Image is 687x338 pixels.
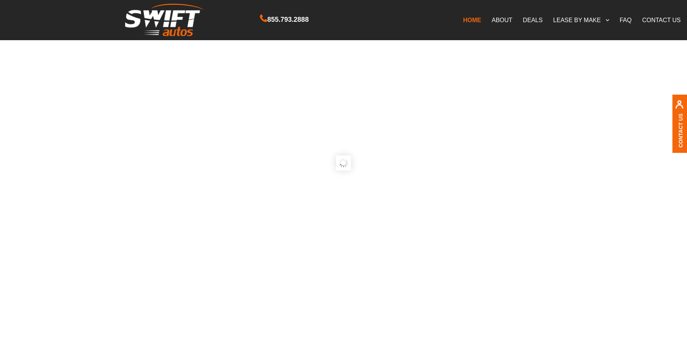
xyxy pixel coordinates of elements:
a: DEALS [518,12,548,28]
a: LEASE BY MAKE [548,12,614,28]
a: ABOUT [486,12,518,28]
span: 855.793.2888 [267,14,309,25]
a: FAQ [614,12,637,28]
a: 855.793.2888 [260,17,309,23]
a: CONTACT US [637,12,686,28]
a: HOME [458,12,486,28]
img: Swift Autos [125,4,204,36]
